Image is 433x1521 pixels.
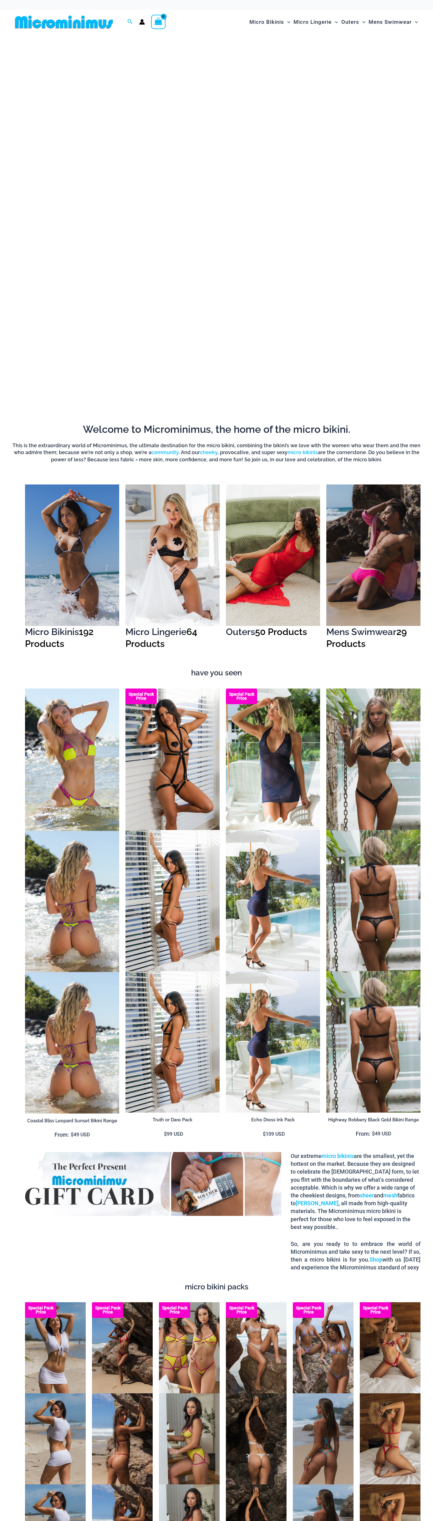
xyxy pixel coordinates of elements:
p: So, are you ready to to embrace the world of Microminimus and take sexy to the next level? If so,... [291,1240,420,1272]
img: Outers [226,484,320,626]
a: Shop [369,1256,382,1263]
h2: Welcome to Microminimus, the home of the micro bikini. [13,423,420,436]
span: $ [71,1132,74,1138]
img: Truth or Dare Black 1905 Bodysuit 611 Micro 07 [125,689,220,830]
bdi: 49 USD [372,1131,391,1137]
b: Special Pack Price [159,1306,190,1314]
img: Truth or Dare Black 1905 Bodysuit 611 Micro 06 [125,830,220,971]
img: Summer Sun White 9116 Top 522 Skirt 08 [25,1302,86,1393]
img: Tide Lines White 350 Halter Top 470 Thong 03 [226,1393,287,1484]
b: Special Pack Price [92,1306,123,1314]
a: mesh [383,1192,397,1199]
bdi: 109 USD [263,1131,285,1137]
mark: 29 Products [326,627,407,649]
img: Truth or Dare Black 1905 Bodysuit 611 Micro 06 [125,971,220,1113]
a: OutersMenu ToggleMenu Toggle [340,13,367,32]
img: Coastal Bliss Leopard Sunset 3171 Tri Top 4371 Thong Bikini 07v2 [25,831,119,972]
a: Echo Dress Ink Pack [226,1117,320,1123]
span: Menu Toggle [359,14,365,30]
a: Visit product category Micro Lingerie [125,484,220,656]
b: Special Pack Price [360,1306,391,1314]
span: $ [263,1131,266,1137]
img: Highway Robbery Black Gold 359 Clip Top 439 Clip Bottom 03 [326,971,420,1113]
h6: This is the extraordinary world of Microminimus, the ultimate destination for the micro bikini, c... [13,442,420,463]
mark: 64 Products [125,627,197,649]
a: Account icon link [139,19,145,25]
a: Visit product category Mens Swimwear [326,484,420,656]
span: Menu Toggle [332,14,338,30]
a: Truth or Dare Black 1905 Bodysuit 611 Micro 07 Special Pack Price Truth or Dare Black 1905 Bodysu... [125,689,220,1113]
img: Coastal Bliss Leopard Sunset 3171 Tri Top 4371 Thong Bikini 06 [25,689,119,831]
a: Micro LingerieMenu ToggleMenu Toggle [292,13,339,32]
h2: Micro Bikinis [25,626,119,650]
a: Highway Robbery Black Gold 359 Clip Top 439 Clip Bottom 01v2Highway Robbery Black Gold 359 Clip T... [326,689,420,1113]
h2: Micro Lingerie [125,626,220,650]
span: Outers [341,14,359,30]
span: Mens Swimwear [369,14,412,30]
a: [PERSON_NAME] [296,1200,339,1206]
img: MM SHOP LOGO FLAT [13,15,115,29]
span: $ [164,1131,167,1137]
img: Tide Lines White 350 Halter Top 470 Thong 05 [226,1302,287,1393]
h2: Highway Robbery Black Gold Bikini Range [326,1117,420,1123]
img: Highway Robbery Black Gold 359 Clip Top 439 Clip Bottom 01v2 [326,689,420,830]
a: sheer [360,1192,374,1199]
img: Echo Ink 5671 Dress 682 Thong 07 [226,689,320,830]
img: Gift Card Banner 1680 [13,1152,281,1216]
img: Havana Club Fireworks 312 Tri Top 451 Thong 05 [293,1393,354,1484]
img: Highway Robbery Black Gold 359 Clip Top 439 Clip Bottom 03 [326,830,420,971]
b: Special Pack Price [293,1306,324,1314]
a: Visit product category Outers [226,484,320,644]
img: Micro Lingerie [125,484,220,626]
span: Micro Lingerie [293,14,332,30]
a: Visit product category Micro Bikinis [25,484,119,656]
a: Search icon link [127,18,133,26]
img: Summer Sun White 9116 Top 522 Skirt 10 [25,1393,86,1484]
img: Dangers Kiss Solar Flair 1060 Bra 6060 Thong 1760 Garter 03 [159,1393,220,1484]
img: Mens Swimwear [326,484,420,626]
a: Mens SwimwearMenu ToggleMenu Toggle [367,13,420,32]
nav: Site Navigation [247,12,420,33]
h4: have you seen [13,668,420,678]
bdi: 49 USD [71,1132,90,1138]
b: Special Pack Price [125,692,157,700]
img: Hurricane Red 3277 Tri Top 4277 Thong Bottom 06 [92,1393,153,1484]
a: cheeky [200,449,217,455]
b: Special Pack Price [226,692,257,700]
span: From: [356,1129,370,1139]
span: $ [372,1131,375,1137]
img: Echo Ink 5671 Dress 682 Thong 08 [226,830,320,971]
img: Night Games Red 1133 Bralette 6133 Thong 04 [360,1302,420,1393]
h2: Outers [226,626,320,638]
a: Echo Ink 5671 Dress 682 Thong 07 Special Pack Price Echo Ink 5671 Dress 682 Thong 08Echo Ink 5671... [226,689,320,1113]
img: Micro Bikinis [25,484,119,626]
img: Dangers kiss Solar Flair Pack [159,1302,220,1393]
span: From: [54,1130,69,1139]
a: Coastal Bliss Leopard Sunset 3171 Tri Top 4371 Thong Bikini 06Coastal Bliss Leopard Sunset 3171 T... [25,689,119,1114]
a: micro bikinis [322,1153,354,1159]
bdi: 99 USD [164,1131,183,1137]
img: Hurricane Red 3277 Tri Top 4277 Thong Bottom 05 [92,1302,153,1393]
img: Night Games Red 1133 Bralette 6133 Thong 06 [360,1393,420,1484]
h4: micro bikini packs [13,1283,420,1292]
a: Micro BikinisMenu ToggleMenu Toggle [248,13,292,32]
a: Truth or Dare Pack [125,1117,220,1123]
a: View Shopping Cart, empty [151,15,166,29]
span: Micro Bikinis [249,14,284,30]
mark: 192 Products [25,627,94,649]
a: Coastal Bliss Leopard Sunset Bikini Range [25,1118,119,1124]
img: Bikini Pack [293,1302,354,1393]
b: Special Pack Price [226,1306,257,1314]
img: Echo Ink 5671 Dress 682 Thong 08 [226,971,320,1113]
b: Special Pack Price [25,1306,56,1314]
img: Coastal Bliss Leopard Sunset 3171 Tri Top 4371 Thong Bikini 07v2 [25,972,119,1114]
a: micro bikinis [288,449,318,455]
p: Our extreme are the smallest, yet the hottest on the market. Because they are designed to celebra... [291,1152,420,1231]
h2: Mens Swimwear [326,626,420,650]
span: Menu Toggle [284,14,290,30]
span: Menu Toggle [412,14,418,30]
mark: 50 Products [255,627,307,637]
